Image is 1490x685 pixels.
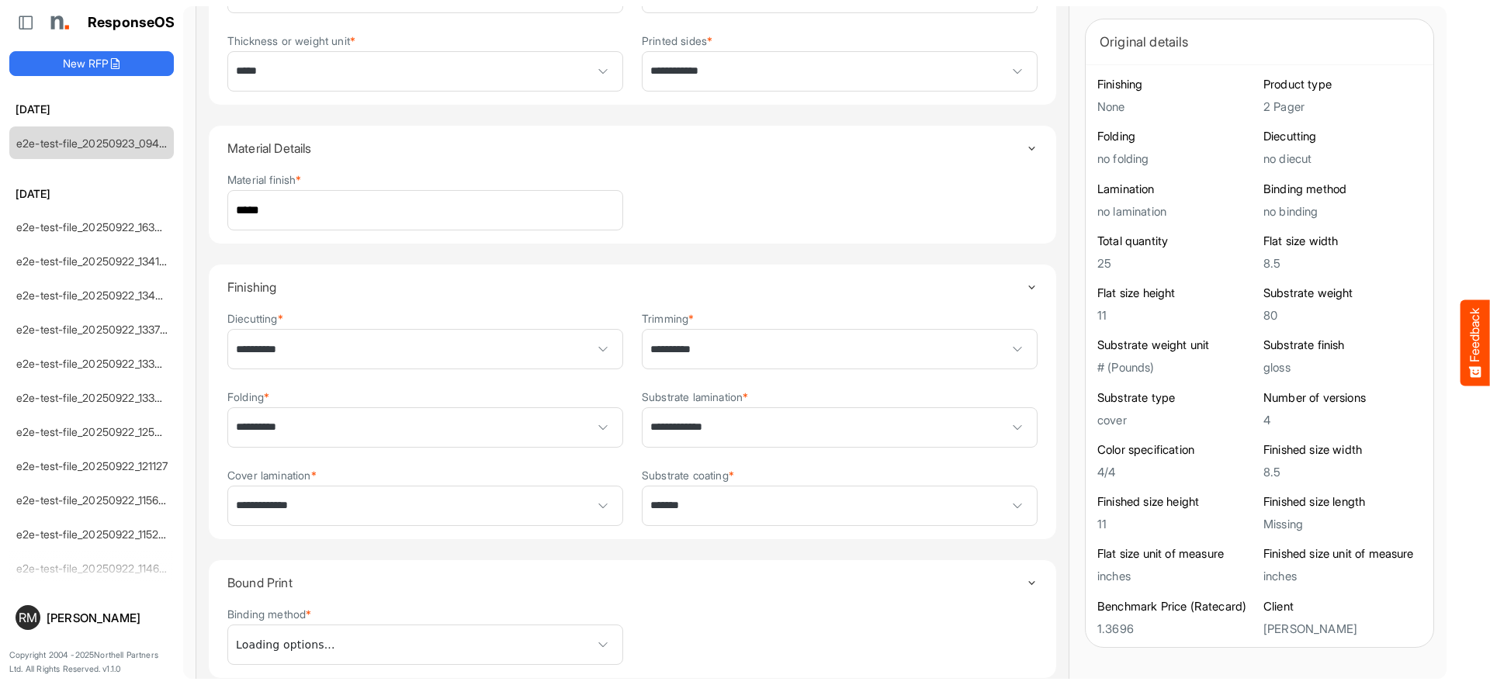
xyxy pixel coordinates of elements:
[227,141,1026,155] h4: Material Details
[16,254,172,268] a: e2e-test-file_20250922_134123
[642,35,712,47] label: Printed sides
[1097,569,1256,583] h5: inches
[16,391,172,404] a: e2e-test-file_20250922_133214
[43,7,74,38] img: Northell
[1263,494,1422,510] h6: Finished size length
[16,459,168,472] a: e2e-test-file_20250922_121127
[1097,494,1256,510] h6: Finished size height
[16,425,175,438] a: e2e-test-file_20250922_125530
[1097,442,1256,458] h6: Color specification
[1097,129,1256,144] h6: Folding
[1097,309,1256,322] h5: 11
[1097,205,1256,218] h5: no lamination
[1461,299,1490,386] button: Feedback
[1263,205,1422,218] h5: no binding
[227,560,1038,605] summary: Toggle content
[1263,285,1422,301] h6: Substrate weight
[1100,31,1419,53] div: Original details
[1097,234,1256,249] h6: Total quantity
[1263,234,1422,249] h6: Flat size width
[1097,622,1256,635] h5: 1.3696
[9,649,174,676] p: Copyright 2004 - 2025 Northell Partners Ltd. All Rights Reserved. v 1.1.0
[1097,257,1256,270] h5: 25
[1263,309,1422,322] h5: 80
[227,608,311,620] label: Binding method
[642,313,694,324] label: Trimming
[1263,129,1422,144] h6: Diecutting
[1263,569,1422,583] h5: inches
[227,265,1038,310] summary: Toggle content
[1097,182,1256,197] h6: Lamination
[16,528,169,541] a: e2e-test-file_20250922_115221
[9,101,174,118] h6: [DATE]
[47,612,168,624] div: [PERSON_NAME]
[1097,465,1256,479] h5: 4/4
[1263,152,1422,165] h5: no diecut
[1263,413,1422,427] h5: 4
[1263,390,1422,406] h6: Number of versions
[16,289,177,302] a: e2e-test-file_20250922_134044
[1263,257,1422,270] h5: 8.5
[1097,100,1256,113] h5: None
[1263,622,1422,635] h5: [PERSON_NAME]
[1263,337,1422,353] h6: Substrate finish
[227,576,1026,590] h4: Bound Print
[1097,599,1256,614] h6: Benchmark Price (Ratecard)
[1097,285,1256,301] h6: Flat size height
[1263,517,1422,531] h5: Missing
[19,611,37,624] span: RM
[1263,465,1422,479] h5: 8.5
[16,357,175,370] a: e2e-test-file_20250922_133449
[1263,77,1422,92] h6: Product type
[1097,152,1256,165] h5: no folding
[1097,361,1256,374] h5: # (Pounds)
[227,35,355,47] label: Thickness or weight unit
[16,493,169,507] a: e2e-test-file_20250922_115612
[1097,517,1256,531] h5: 11
[1097,337,1256,353] h6: Substrate weight unit
[1263,599,1422,614] h6: Client
[1097,413,1256,427] h5: cover
[88,15,175,31] h1: ResponseOS
[1097,546,1256,562] h6: Flat size unit of measure
[227,280,1026,294] h4: Finishing
[1263,361,1422,374] h5: gloss
[1263,100,1422,113] h5: 2 Pager
[16,323,173,336] a: e2e-test-file_20250922_133735
[227,126,1038,171] summary: Toggle content
[227,469,317,481] label: Cover lamination
[227,391,269,403] label: Folding
[1097,77,1256,92] h6: Finishing
[16,137,179,150] a: e2e-test-file_20250923_094704
[227,313,283,324] label: Diecutting
[9,185,174,202] h6: [DATE]
[16,220,173,234] a: e2e-test-file_20250922_163414
[642,469,734,481] label: Substrate coating
[1263,546,1422,562] h6: Finished size unit of measure
[1263,442,1422,458] h6: Finished size width
[227,174,302,185] label: Material finish
[1097,390,1256,406] h6: Substrate type
[9,51,174,76] button: New RFP
[1263,182,1422,197] h6: Binding method
[642,391,748,403] label: Substrate lamination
